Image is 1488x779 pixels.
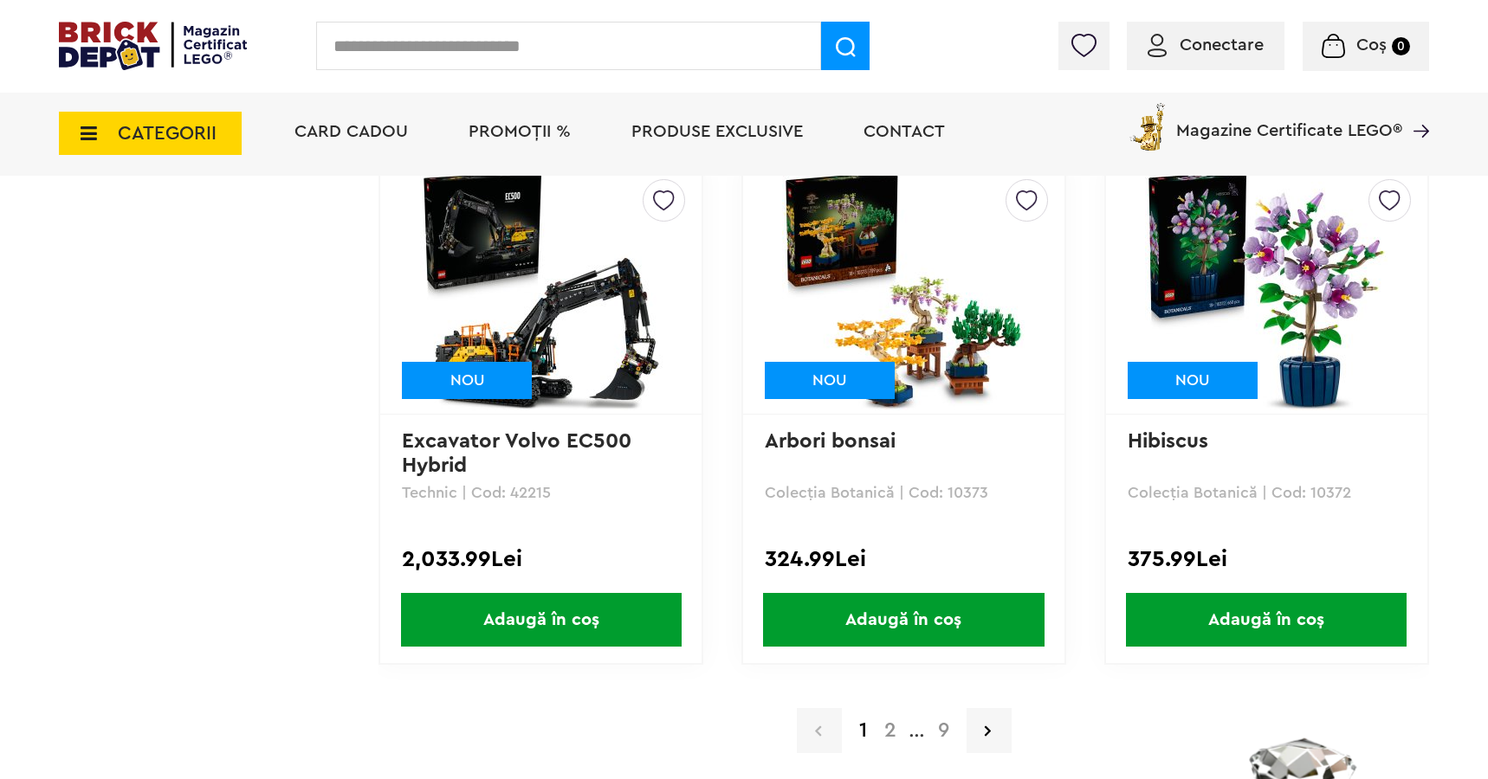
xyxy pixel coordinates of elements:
span: Adaugă în coș [1126,593,1407,647]
div: NOU [402,362,532,399]
a: Produse exclusive [631,123,803,140]
a: Conectare [1148,36,1264,54]
div: 2,033.99Lei [402,548,680,570]
span: Conectare [1180,36,1264,54]
span: Adaugă în coș [401,593,682,647]
span: Adaugă în coș [763,593,1044,647]
a: Arbori bonsai [765,431,896,452]
span: CATEGORII [118,124,217,143]
img: Hibiscus [1145,168,1388,410]
a: Contact [864,123,945,140]
small: 0 [1392,37,1410,55]
span: Coș [1356,36,1387,54]
p: Colecția Botanică | Cod: 10373 [765,485,1043,500]
a: Hibiscus [1128,431,1208,452]
span: ... [905,726,929,738]
a: 9 [929,720,958,741]
a: Pagina urmatoare [967,708,1012,753]
div: NOU [765,362,895,399]
div: NOU [1128,362,1258,399]
a: Excavator Volvo EC500 Hybrid [402,431,637,476]
a: Adaugă în coș [1106,593,1427,647]
img: Excavator Volvo EC500 Hybrid [420,168,663,410]
p: Technic | Cod: 42215 [402,485,680,500]
div: 324.99Lei [765,548,1043,570]
a: Magazine Certificate LEGO® [1402,100,1429,117]
a: 2 [876,720,905,741]
a: Adaugă în coș [380,593,702,647]
img: Arbori bonsai [782,168,1025,410]
a: PROMOȚII % [469,123,571,140]
p: Colecția Botanică | Cod: 10372 [1128,485,1406,500]
strong: 1 [851,720,876,741]
div: 375.99Lei [1128,548,1406,570]
a: Card Cadou [294,123,408,140]
span: Magazine Certificate LEGO® [1176,100,1402,139]
a: Adaugă în coș [743,593,1064,647]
